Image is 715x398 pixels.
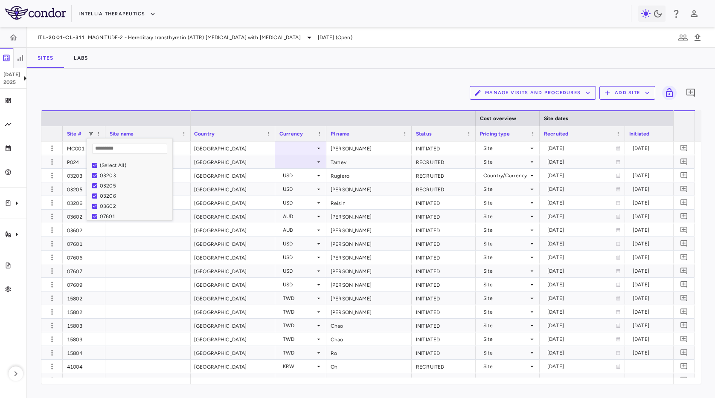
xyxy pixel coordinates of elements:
[678,211,690,222] button: Add comment
[633,141,701,155] div: [DATE]
[678,279,690,290] button: Add comment
[678,156,690,167] button: Add comment
[412,223,476,236] div: INITIATED
[190,264,275,277] div: [GEOGRAPHIC_DATA]
[279,131,303,137] span: Currency
[412,251,476,264] div: INITIATED
[678,333,690,345] button: Add comment
[678,292,690,304] button: Add comment
[283,291,315,305] div: TWD
[678,238,690,249] button: Add comment
[547,360,616,373] div: [DATE]
[680,376,688,384] svg: Add comment
[412,319,476,332] div: INITIATED
[110,131,134,137] span: Site name
[63,319,105,332] div: 15803
[483,278,529,291] div: Site
[678,251,690,263] button: Add comment
[412,264,476,277] div: INITIATED
[63,182,105,196] div: 03205
[318,34,352,41] span: [DATE] (Open)
[483,223,529,237] div: Site
[63,291,105,305] div: 15802
[283,346,315,360] div: TWD
[547,332,616,346] div: [DATE]
[633,291,701,305] div: [DATE]
[678,197,690,208] button: Add comment
[326,319,412,332] div: Chao
[326,346,412,359] div: Ro
[190,182,275,196] div: [GEOGRAPHIC_DATA]
[547,141,616,155] div: [DATE]
[483,346,529,360] div: Site
[678,306,690,317] button: Add comment
[326,169,412,182] div: Rugiero
[38,34,84,41] span: ITL-2001-CL-311
[483,182,529,196] div: Site
[412,196,476,209] div: INITIATED
[63,373,105,386] div: 41005
[63,210,105,223] div: 03602
[283,169,315,182] div: USD
[547,223,616,237] div: [DATE]
[190,169,275,182] div: [GEOGRAPHIC_DATA]
[283,278,315,291] div: USD
[599,86,655,100] button: Add Site
[483,305,529,319] div: Site
[680,321,688,329] svg: Add comment
[633,332,701,346] div: [DATE]
[412,278,476,291] div: INITIATED
[283,210,315,223] div: AUD
[680,253,688,261] svg: Add comment
[483,360,529,373] div: Site
[633,305,701,319] div: [DATE]
[63,264,105,277] div: 07607
[63,332,105,346] div: 15803
[412,141,476,155] div: INITIATED
[678,224,690,236] button: Add comment
[547,305,616,319] div: [DATE]
[633,223,701,237] div: [DATE]
[680,239,688,248] svg: Add comment
[283,360,315,373] div: KRW
[326,278,412,291] div: [PERSON_NAME]
[63,141,105,155] div: MC001
[326,291,412,305] div: [PERSON_NAME]
[326,182,412,196] div: [PERSON_NAME]
[283,264,315,278] div: USD
[412,332,476,346] div: INITIATED
[680,212,688,220] svg: Add comment
[412,373,476,386] div: RECRUITED
[483,196,529,210] div: Site
[470,86,596,100] button: Manage Visits and Procedures
[483,141,529,155] div: Site
[480,115,516,121] span: Cost overview
[100,213,170,219] div: 07601
[326,196,412,209] div: Reisin
[633,237,701,251] div: [DATE]
[412,169,476,182] div: RECRUITED
[190,305,275,318] div: [GEOGRAPHIC_DATA]
[412,155,476,168] div: RECRUITED
[63,169,105,182] div: 03203
[412,291,476,305] div: INITIATED
[88,34,301,41] span: MAGNITUDE-2 - Hereditary transthyretin (ATTR) [MEDICAL_DATA] with [MEDICAL_DATA]
[680,335,688,343] svg: Add comment
[680,144,688,152] svg: Add comment
[283,237,315,251] div: USD
[190,210,275,223] div: [GEOGRAPHIC_DATA]
[544,131,568,137] span: Recruited
[678,265,690,277] button: Add comment
[63,223,105,236] div: 03602
[483,237,529,251] div: Site
[326,251,412,264] div: [PERSON_NAME]
[633,278,701,291] div: [DATE]
[633,182,701,196] div: [DATE]
[190,155,275,168] div: [GEOGRAPHIC_DATA]
[326,223,412,236] div: [PERSON_NAME]
[190,251,275,264] div: [GEOGRAPHIC_DATA]
[326,237,412,250] div: [PERSON_NAME]
[283,223,315,237] div: AUD
[483,169,529,182] div: Country/Currency
[190,196,275,209] div: [GEOGRAPHIC_DATA]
